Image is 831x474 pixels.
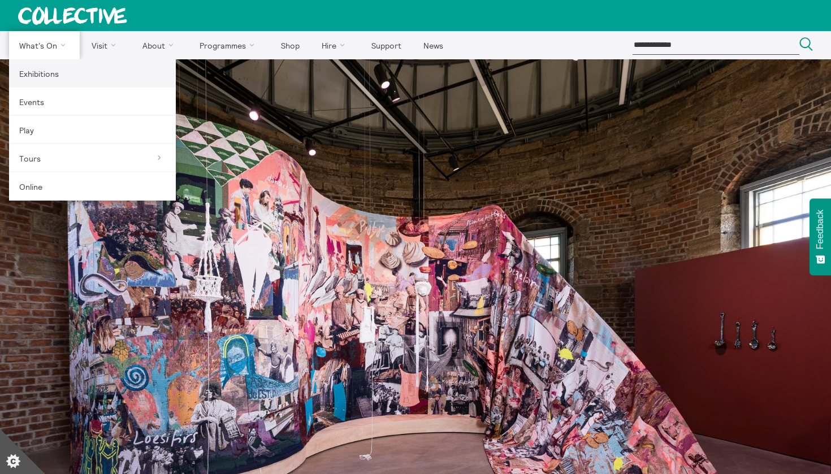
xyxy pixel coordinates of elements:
[815,210,825,249] span: Feedback
[9,116,176,144] a: Play
[9,88,176,116] a: Events
[132,31,188,59] a: About
[271,31,309,59] a: Shop
[9,59,176,88] a: Exhibitions
[9,144,176,172] a: Tours
[9,172,176,201] a: Online
[190,31,269,59] a: Programmes
[9,31,80,59] a: What's On
[312,31,360,59] a: Hire
[82,31,131,59] a: Visit
[413,31,453,59] a: News
[361,31,411,59] a: Support
[810,198,831,275] button: Feedback - Show survey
